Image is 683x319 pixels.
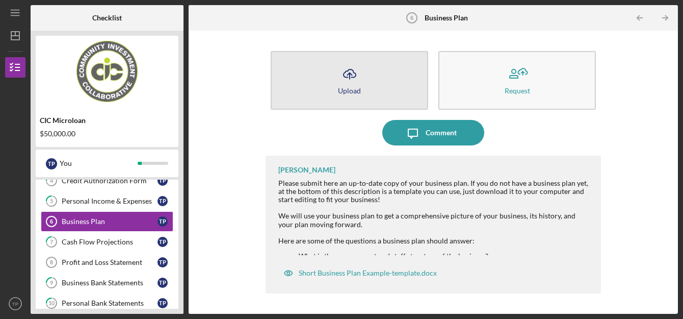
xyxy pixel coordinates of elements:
a: 7Cash Flow ProjectionsTP [41,232,173,252]
div: Upload [338,87,361,94]
button: Comment [382,120,484,145]
div: T P [157,176,168,186]
a: 9Business Bank StatementsTP [41,273,173,293]
tspan: 6 [410,15,413,21]
div: Please submit here an up-to-date copy of your business plan. If you do not have a business plan y... [278,179,591,229]
div: Comment [426,120,457,145]
tspan: 10 [48,300,55,307]
a: 6Business PlanTP [41,211,173,232]
button: Short Business Plan Example-template.docx [278,263,442,283]
div: Credit Authorization Form [62,177,157,185]
div: Personal Income & Expenses [62,197,157,205]
div: T P [157,196,168,206]
div: T P [157,216,168,227]
div: T P [46,158,57,169]
tspan: 4 [50,178,54,184]
tspan: 5 [50,198,53,205]
tspan: 7 [50,239,54,246]
tspan: 8 [50,259,53,265]
img: Product logo [36,41,178,102]
div: [PERSON_NAME] [278,166,335,174]
a: 5Personal Income & ExpensesTP [41,191,173,211]
tspan: 6 [50,218,53,225]
div: Business Plan [62,217,157,226]
div: Business Bank Statements [62,279,157,287]
div: You [60,155,138,172]
div: $50,000.00 [40,130,174,138]
button: Request [438,51,596,110]
div: Personal Bank Statements [62,299,157,307]
div: T P [157,237,168,247]
div: T P [157,257,168,267]
text: TP [12,301,18,307]
a: 4Credit Authorization FormTP [41,170,173,191]
div: Profit and Loss Statement [62,258,157,266]
button: Upload [271,51,428,110]
div: Request [505,87,530,94]
div: T P [157,278,168,288]
div: T P [157,298,168,308]
div: Short Business Plan Example-template.docx [299,269,437,277]
li: What is the management and staff structure of the business? [299,252,591,260]
div: CIC Microloan [40,116,174,125]
b: Checklist [92,14,122,22]
tspan: 9 [50,280,54,286]
a: 10Personal Bank StatementsTP [41,293,173,313]
div: Cash Flow Projections [62,238,157,246]
button: TP [5,293,25,314]
b: Business Plan [425,14,468,22]
a: 8Profit and Loss StatementTP [41,252,173,273]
